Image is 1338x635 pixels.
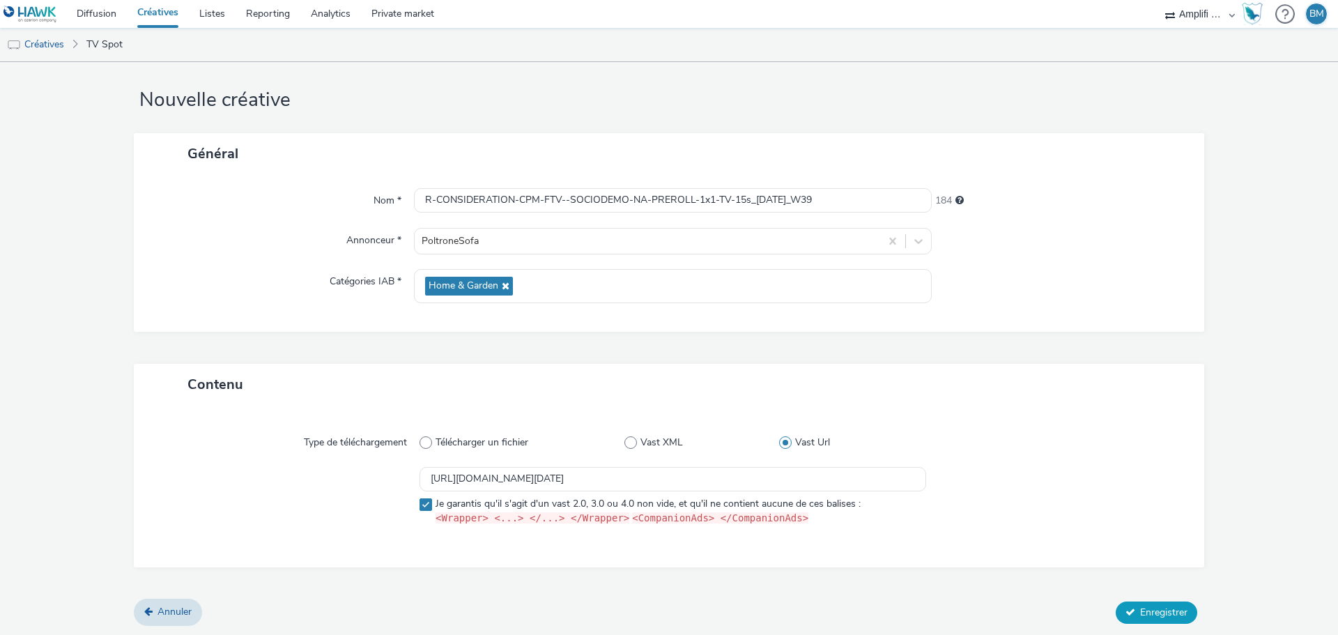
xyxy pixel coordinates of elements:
a: Annuler [134,599,202,625]
label: Annonceur * [341,228,407,247]
button: Enregistrer [1116,602,1197,624]
code: <Wrapper> <...> </...> </Wrapper> [436,512,629,523]
label: Catégories IAB * [324,269,407,289]
div: 255 caractères maximum [955,194,964,208]
img: undefined Logo [3,6,57,23]
span: Vast XML [640,436,683,450]
span: Je garantis qu'il s'agit d'un vast 2.0, 3.0 ou 4.0 non vide, et qu'il ne contient aucune de ces b... [436,497,861,526]
label: Type de téléchargement [298,430,413,450]
input: Nom [414,188,932,213]
span: 184 [935,194,952,208]
span: Télécharger un fichier [436,436,528,450]
span: Enregistrer [1140,606,1187,619]
div: BM [1309,3,1324,24]
img: Hawk Academy [1242,3,1263,25]
span: Annuler [157,605,192,618]
label: Nom * [368,188,407,208]
input: URL du vast [420,467,926,491]
span: Vast Url [795,436,830,450]
img: tv [7,38,21,52]
a: Hawk Academy [1242,3,1268,25]
span: Contenu [187,375,243,394]
span: Home & Garden [429,280,498,292]
span: Général [187,144,238,163]
code: <CompanionAds> </CompanionAds> [632,512,808,523]
h1: Nouvelle créative [134,87,1204,114]
a: TV Spot [79,28,130,61]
